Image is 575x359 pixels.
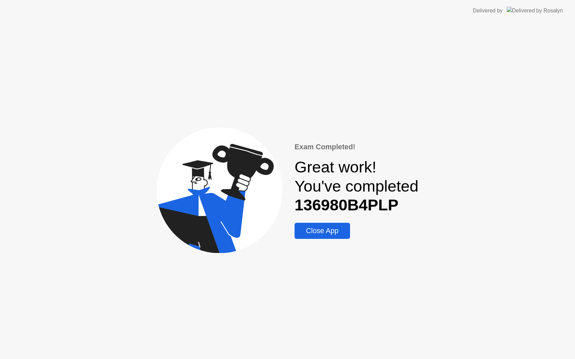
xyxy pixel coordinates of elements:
b: 136980B4PLP [295,196,398,214]
button: Close App [295,223,350,239]
img: Delivered by Rosalyn [507,7,563,14]
div: Close App [297,227,348,235]
div: Great work! You've completed [295,158,418,215]
div: Delivered by [473,7,503,15]
div: Exam Completed! [295,142,418,152]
